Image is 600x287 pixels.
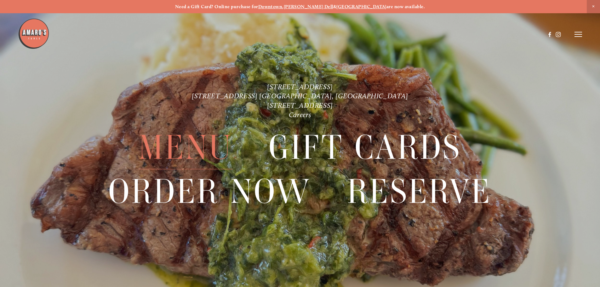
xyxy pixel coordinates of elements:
[258,4,283,9] a: Downtown
[269,126,461,169] a: Gift Cards
[284,4,333,9] a: [PERSON_NAME] Dell
[267,83,333,91] a: [STREET_ADDRESS]
[18,18,49,49] img: Amaro's Table
[282,4,283,9] strong: ,
[336,4,386,9] a: [GEOGRAPHIC_DATA]
[192,92,408,100] a: [STREET_ADDRESS] [GEOGRAPHIC_DATA], [GEOGRAPHIC_DATA]
[347,170,492,213] a: Reserve
[289,111,311,119] a: Careers
[108,170,311,213] a: Order Now
[175,4,258,9] strong: Need a Gift Card? Online purchase for
[386,4,425,9] strong: are now available.
[267,101,333,110] a: [STREET_ADDRESS]
[333,4,336,9] strong: &
[139,126,232,169] a: Menu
